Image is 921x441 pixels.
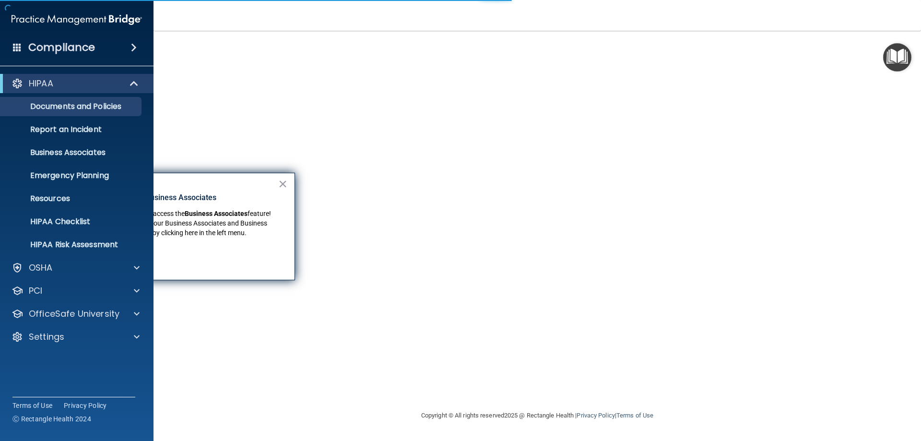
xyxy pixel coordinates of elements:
[278,176,287,191] button: Close
[6,194,137,203] p: Resources
[755,373,909,411] iframe: Drift Widget Chat Controller
[883,43,911,72] button: Open Resource Center
[64,401,107,410] a: Privacy Policy
[6,125,137,134] p: Report an Incident
[28,41,95,54] h4: Compliance
[29,331,64,343] p: Settings
[84,192,278,203] p: New Location for Business Associates
[29,78,53,89] p: HIPAA
[6,171,137,180] p: Emergency Planning
[616,412,653,419] a: Terms of Use
[6,240,137,250] p: HIPAA Risk Assessment
[12,414,91,424] span: Ⓒ Rectangle Health 2024
[362,400,712,431] div: Copyright © All rights reserved 2025 @ Rectangle Health | |
[185,210,248,217] strong: Business Associates
[12,401,52,410] a: Terms of Use
[577,412,614,419] a: Privacy Policy
[84,210,272,236] span: feature! You can now manage your Business Associates and Business Associate Agreements by clickin...
[29,285,42,297] p: PCI
[29,308,119,320] p: OfficeSafe University
[29,262,53,274] p: OSHA
[12,10,142,29] img: PMB logo
[6,217,137,226] p: HIPAA Checklist
[6,102,137,111] p: Documents and Policies
[6,148,137,157] p: Business Associates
